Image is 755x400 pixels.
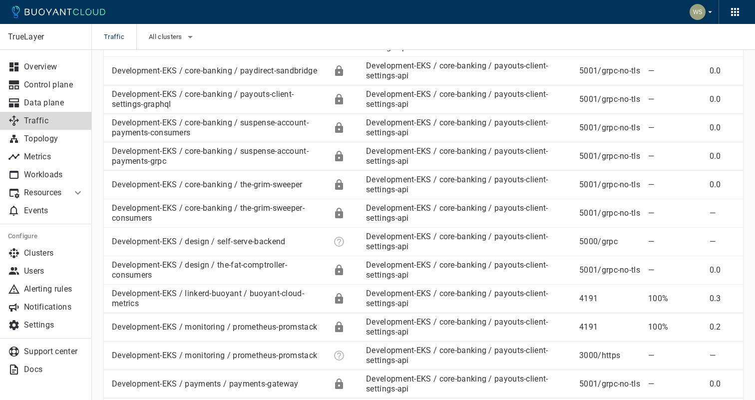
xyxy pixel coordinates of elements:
p: — [648,237,702,247]
p: — [648,94,702,104]
a: Development-EKS / payments / payments-gateway [112,379,299,389]
p: 100% [648,322,702,332]
a: Development-EKS / core-banking / payouts-client-settings-api [366,374,548,394]
a: Development-EKS / core-banking / payouts-client-settings-api [366,61,548,80]
p: 5001 / grpc-no-tls [579,123,640,133]
a: Development-EKS / core-banking / payouts-client-settings-api [366,203,548,223]
p: Support center [24,347,84,357]
p: Workloads [24,170,84,180]
p: Control plane [24,80,84,90]
p: Overview [24,62,84,72]
p: Users [24,266,84,276]
p: Settings [24,320,84,330]
p: 0.0 [710,151,735,161]
p: — [648,151,702,161]
p: Traffic [24,116,84,126]
a: Development-EKS / monitoring / prometheus-promstack [112,322,317,332]
p: 5000 / grpc [579,237,640,247]
p: Metrics [24,152,84,162]
p: 0.0 [710,265,735,275]
a: Development-EKS / core-banking / payouts-client-settings-api [366,317,548,337]
a: Development-EKS / core-banking / payouts-client-settings-api [366,232,548,251]
div: Unknown [333,350,345,362]
a: Development-EKS / core-banking / suspense-account-payments-grpc [112,146,309,166]
p: 0.0 [710,123,735,133]
p: — [648,123,702,133]
p: Docs [24,365,84,375]
a: Development-EKS / core-banking / payouts-client-settings-api [366,260,548,280]
p: — [648,265,702,275]
p: 4191 [579,322,640,332]
a: Development-EKS / core-banking / the-grim-sweeper [112,180,303,189]
p: — [710,351,735,361]
p: 5001 / grpc-no-tls [579,66,640,76]
p: — [648,351,702,361]
p: 5001 / grpc-no-tls [579,180,640,190]
p: 5001 / grpc-no-tls [579,208,640,218]
p: Resources [24,188,64,198]
p: 0.0 [710,94,735,104]
a: Development-EKS / core-banking / payouts-client-settings-api [366,146,548,166]
p: 5001 / grpc-no-tls [579,379,640,389]
a: Development-EKS / core-banking / payouts-client-settings-api [366,118,548,137]
span: All clusters [149,33,184,41]
p: 0.0 [710,66,735,76]
p: 5001 / grpc-no-tls [579,265,640,275]
p: 0.0 [710,379,735,389]
p: — [710,237,735,247]
a: Development-EKS / design / the-fat-comptroller-consumers [112,260,287,280]
a: Development-EKS / core-banking / payouts-client-settings-graphql [112,89,294,109]
p: Events [24,206,84,216]
p: TrueLayer [8,32,83,42]
p: — [648,379,702,389]
p: 5001 / grpc-no-tls [579,151,640,161]
a: Development-EKS / linkerd-buoyant / buoyant-cloud-metrics [112,289,304,308]
button: All clusters [149,29,196,44]
p: Topology [24,134,84,144]
p: 0.3 [710,294,735,304]
span: Traffic [104,24,136,50]
p: 5001 / grpc-no-tls [579,94,640,104]
a: Development-EKS / design / self-serve-backend [112,237,286,246]
p: 4191 [579,294,640,304]
a: Development-EKS / monitoring / prometheus-promstack [112,351,317,360]
div: Unknown [333,236,345,248]
p: — [710,208,735,218]
p: — [648,208,702,218]
p: Notifications [24,302,84,312]
p: Data plane [24,98,84,108]
a: Development-EKS / core-banking / payouts-client-settings-api [366,175,548,194]
a: Development-EKS / core-banking / payouts-client-settings-api [366,346,548,365]
p: 100% [648,294,702,304]
a: Development-EKS / core-banking / paydirect-sandbridge [112,66,317,75]
p: — [648,180,702,190]
p: 0.0 [710,180,735,190]
a: Development-EKS / core-banking / the-grim-sweeper-consumers [112,203,305,223]
p: Alerting rules [24,284,84,294]
p: 3000 / https [579,351,640,361]
a: Development-EKS / core-banking / suspense-account-payments-consumers [112,118,309,137]
p: Clusters [24,248,84,258]
a: Development-EKS / core-banking / payouts-client-settings-api [366,89,548,109]
a: Development-EKS / core-banking / payouts-client-settings-api [366,289,548,308]
img: Weichung Shaw [690,4,706,20]
p: 0.2 [710,322,735,332]
h5: Configure [8,232,84,240]
p: — [648,66,702,76]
